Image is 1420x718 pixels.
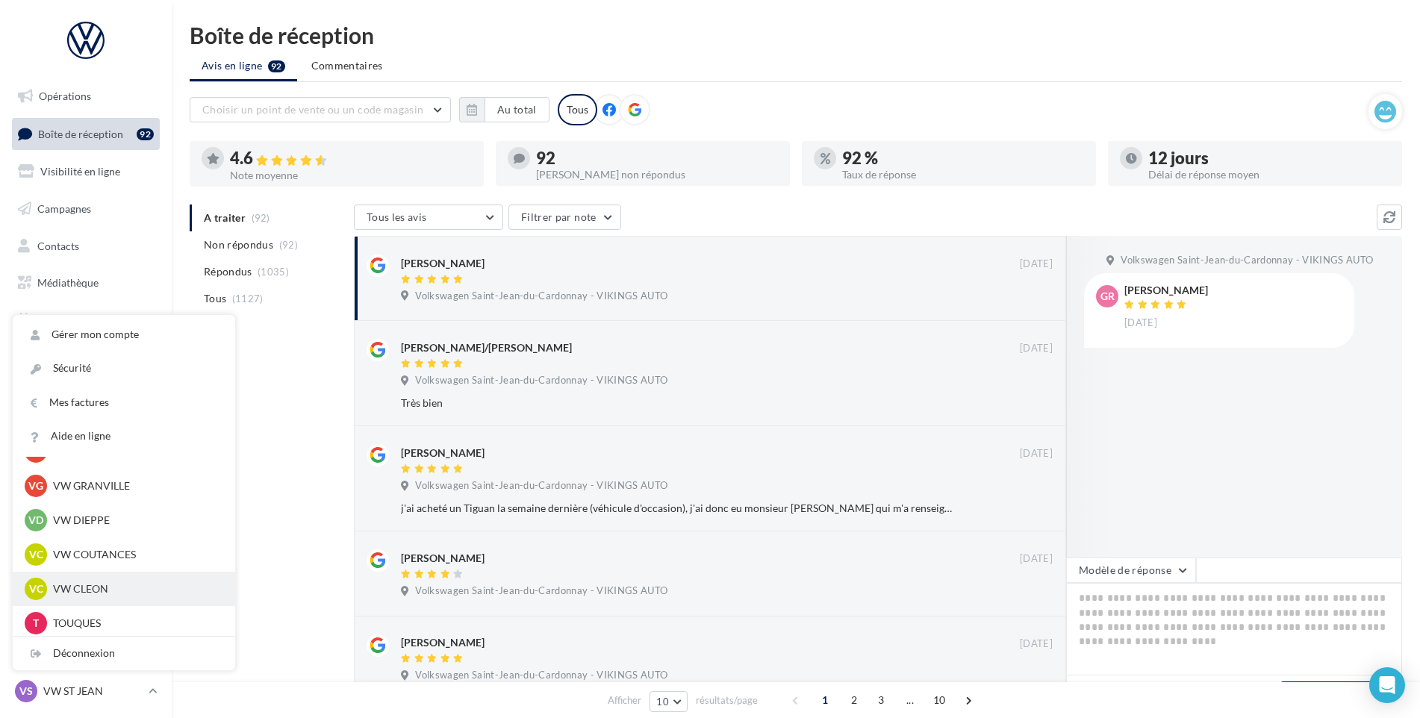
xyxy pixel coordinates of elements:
span: [DATE] [1124,316,1157,330]
span: Tous [204,291,226,306]
p: VW CLEON [53,581,217,596]
span: Campagnes [37,202,91,215]
button: Au total [459,97,549,122]
span: Visibilité en ligne [40,165,120,178]
a: Calendrier [9,305,163,336]
span: 3 [869,688,893,712]
span: 10 [927,688,952,712]
p: VW COUTANCES [53,547,217,562]
a: Campagnes [9,193,163,225]
span: Médiathèque [37,276,99,289]
div: 92 [137,128,154,140]
button: Tous les avis [354,205,503,230]
span: Volkswagen Saint-Jean-du-Cardonnay - VIKINGS AUTO [1121,254,1373,267]
span: Volkswagen Saint-Jean-du-Cardonnay - VIKINGS AUTO [415,669,667,682]
span: Tous les avis [367,210,427,223]
a: Aide en ligne [13,419,235,453]
span: Opérations [39,90,91,102]
span: T [33,616,39,631]
button: Filtrer par note [508,205,621,230]
div: j'ai acheté un Tiguan la semaine dernière (véhicule d'occasion), j'ai donc eu monsieur [PERSON_NA... [401,501,956,516]
a: Visibilité en ligne [9,156,163,187]
span: [DATE] [1020,257,1053,271]
a: Médiathèque [9,267,163,299]
span: 10 [656,696,669,708]
span: ... [898,688,922,712]
button: Au total [485,97,549,122]
span: Volkswagen Saint-Jean-du-Cardonnay - VIKINGS AUTO [415,374,667,387]
div: [PERSON_NAME] [401,446,485,461]
span: Afficher [608,693,641,708]
button: Choisir un point de vente ou un code magasin [190,97,451,122]
span: Commentaires [311,58,383,73]
p: VW GRANVILLE [53,478,217,493]
div: [PERSON_NAME] [401,635,485,650]
p: VW DIEPPE [53,513,217,528]
span: (1127) [232,293,264,305]
span: [DATE] [1020,552,1053,566]
span: Contacts [37,239,79,252]
a: VS VW ST JEAN [12,677,160,705]
div: 4.6 [230,150,472,167]
span: Volkswagen Saint-Jean-du-Cardonnay - VIKINGS AUTO [415,290,667,303]
span: VS [19,684,33,699]
span: (92) [279,239,298,251]
span: (1035) [258,266,289,278]
span: Non répondus [204,237,273,252]
div: 92 % [842,150,1084,166]
div: Délai de réponse moyen [1148,169,1390,180]
p: TOUQUES [53,616,217,631]
a: Opérations [9,81,163,112]
a: Gérer mon compte [13,318,235,352]
div: 12 jours [1148,150,1390,166]
button: 10 [650,691,688,712]
span: résultats/page [696,693,758,708]
span: Calendrier [37,313,87,326]
a: Contacts [9,231,163,262]
div: [PERSON_NAME] [401,256,485,271]
div: Open Intercom Messenger [1369,667,1405,703]
span: Répondus [204,264,252,279]
span: [DATE] [1020,447,1053,461]
p: VW ST JEAN [43,684,143,699]
span: Choisir un point de vente ou un code magasin [202,103,423,116]
span: VG [28,478,43,493]
span: VC [29,547,43,562]
span: [DATE] [1020,637,1053,651]
a: Mes factures [13,386,235,419]
span: Volkswagen Saint-Jean-du-Cardonnay - VIKINGS AUTO [415,584,667,598]
div: Note moyenne [230,170,472,181]
span: Volkswagen Saint-Jean-du-Cardonnay - VIKINGS AUTO [415,479,667,493]
span: Boîte de réception [38,127,123,140]
div: Très bien [401,396,956,410]
span: 2 [842,688,866,712]
span: 1 [813,688,837,712]
div: [PERSON_NAME] non répondus [536,169,778,180]
div: Boîte de réception [190,24,1402,46]
div: Déconnexion [13,637,235,670]
span: VD [28,513,43,528]
span: VC [29,581,43,596]
div: [PERSON_NAME] [1124,285,1208,296]
button: Modèle de réponse [1066,558,1196,583]
a: Boîte de réception92 [9,118,163,150]
div: [PERSON_NAME]/[PERSON_NAME] [401,340,572,355]
span: Gr [1100,289,1115,304]
span: [DATE] [1020,342,1053,355]
div: Tous [558,94,597,125]
div: 92 [536,150,778,166]
a: PLV et print personnalisable [9,342,163,386]
div: [PERSON_NAME] [401,551,485,566]
div: Taux de réponse [842,169,1084,180]
a: Sécurité [13,352,235,385]
a: Campagnes DataOnDemand [9,391,163,435]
